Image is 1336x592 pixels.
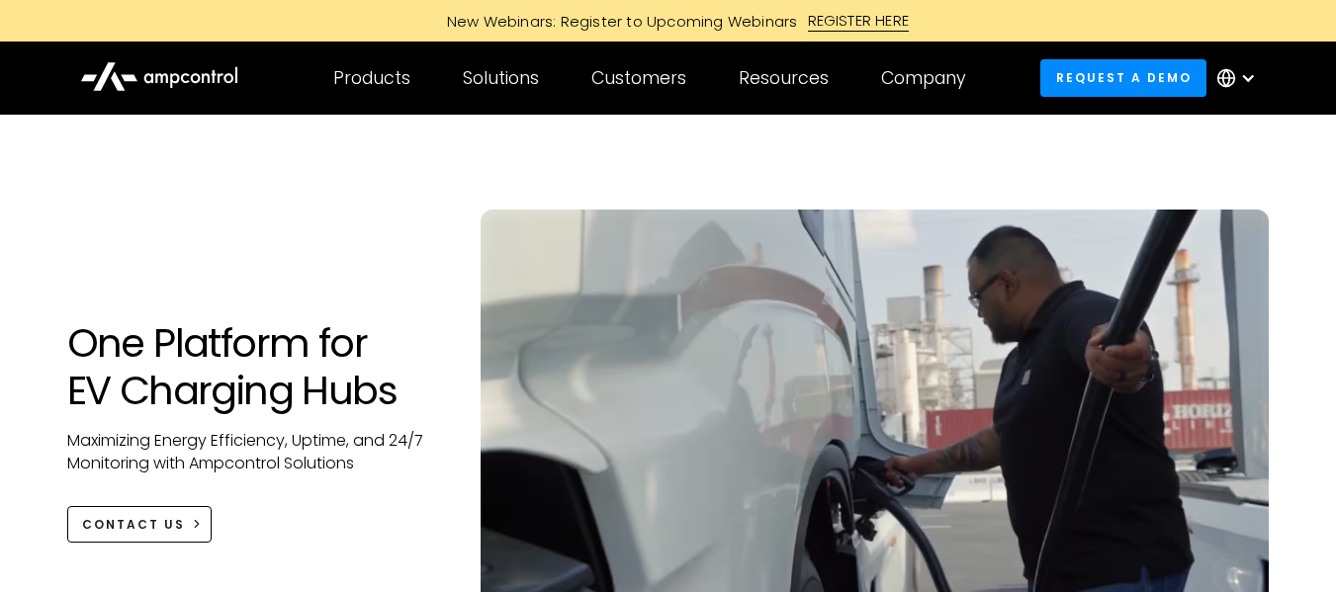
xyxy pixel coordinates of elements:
[223,10,1113,32] a: New Webinars: Register to Upcoming WebinarsREGISTER HERE
[67,319,442,414] h1: One Platform for EV Charging Hubs
[591,67,686,89] div: Customers
[881,67,966,89] div: Company
[739,67,829,89] div: Resources
[67,430,442,474] p: Maximizing Energy Efficiency, Uptime, and 24/7 Monitoring with Ampcontrol Solutions
[1040,59,1206,96] a: Request a demo
[333,67,410,89] div: Products
[808,10,910,32] div: REGISTER HERE
[463,67,539,89] div: Solutions
[427,11,808,32] div: New Webinars: Register to Upcoming Webinars
[67,506,213,543] a: CONTACT US
[82,516,185,534] div: CONTACT US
